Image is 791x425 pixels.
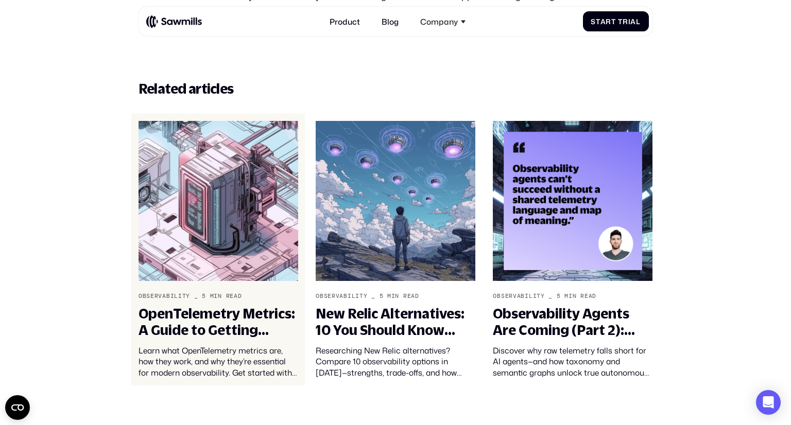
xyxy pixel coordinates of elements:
div: min read [210,293,242,300]
span: T [618,17,623,26]
div: Discover why raw telemetry falls short for AI agents—and how taxonomy and semantic graphs unlock ... [493,345,652,379]
a: Observability_5min readNew Relic Alternatives: 10 You Should Know About in [DATE]Researching New ... [309,114,483,385]
div: min read [564,293,596,300]
a: Product [323,11,366,32]
span: a [600,17,606,26]
div: Company [415,11,472,32]
div: Company [420,17,458,26]
span: l [636,17,641,26]
a: StartTrial [583,11,649,31]
button: Open CMP widget [5,395,30,420]
div: _ [194,293,198,300]
h2: Related articles [139,81,652,97]
div: Observability [139,293,190,300]
div: _ [371,293,375,300]
span: i [628,17,631,26]
span: S [591,17,596,26]
img: 3 [139,121,298,281]
div: New Relic Alternatives: 10 You Should Know About in [DATE] [316,306,475,338]
div: Observability [493,293,544,300]
div: Researching New Relic alternatives? Compare 10 observability options in [DATE]—strengths, trade-o... [316,345,475,379]
span: t [596,17,600,26]
div: min read [387,293,419,300]
div: 5 [380,293,384,300]
span: r [623,17,628,26]
span: t [611,17,616,26]
div: Open Intercom Messenger [756,390,781,415]
a: Observability_5min readOpenTelemetry Metrics: A Guide to Getting StartedLearn what OpenTelemetry ... [131,114,305,385]
div: Observability [316,293,367,300]
span: r [606,17,611,26]
div: Learn what OpenTelemetry metrics are, how they work, and why they’re essential for modern observa... [139,345,298,379]
div: 5 [557,293,561,300]
div: 5 [202,293,206,300]
div: Observability Agents Are Coming (Part 2): Telemetry Taxonomy and Semantics – The Missing Link [493,306,652,338]
span: a [630,17,636,26]
div: OpenTelemetry Metrics: A Guide to Getting Started [139,306,298,338]
div: _ [548,293,553,300]
a: Blog [375,11,404,32]
a: Observability_5min readObservability Agents Are Coming (Part 2): Telemetry Taxonomy and Semantics... [486,114,660,385]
